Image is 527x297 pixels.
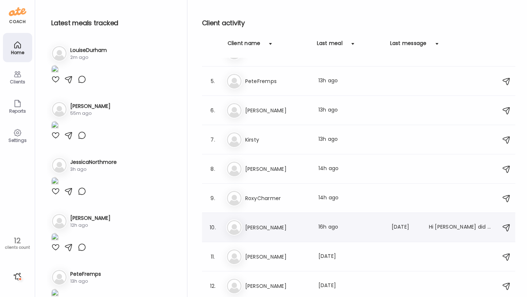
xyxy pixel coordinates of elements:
[318,194,383,203] div: 14h ago
[317,40,343,51] div: Last meal
[4,50,31,55] div: Home
[245,77,310,86] h3: PeteFremps
[52,46,67,61] img: bg-avatar-default.svg
[227,74,242,89] img: bg-avatar-default.svg
[70,110,111,117] div: 55m ago
[9,6,26,18] img: ate
[52,270,67,285] img: bg-avatar-default.svg
[52,102,67,117] img: bg-avatar-default.svg
[318,165,383,173] div: 14h ago
[51,18,175,29] h2: Latest meals tracked
[209,252,217,261] div: 11.
[209,106,217,115] div: 6.
[52,214,67,229] img: bg-avatar-default.svg
[227,103,242,118] img: bg-avatar-default.svg
[429,223,493,232] div: Hi [PERSON_NAME] did you get the photos pal
[4,79,31,84] div: Clients
[70,54,107,61] div: 2m ago
[209,165,217,173] div: 8.
[9,19,26,25] div: coach
[227,132,242,147] img: bg-avatar-default.svg
[245,223,310,232] h3: [PERSON_NAME]
[70,166,117,173] div: 3h ago
[202,18,515,29] h2: Client activity
[227,220,242,235] img: bg-avatar-default.svg
[318,106,383,115] div: 13h ago
[52,158,67,173] img: bg-avatar-default.svg
[51,233,59,243] img: images%2Fjloxfuwkz2OKnpXZynPIBNmAub53%2F78yG2f90YfRVXyyEpEbU%2FmS1tZUpJDcBDJWwVjmQI_1080
[245,106,310,115] h3: [PERSON_NAME]
[209,194,217,203] div: 9.
[70,222,111,229] div: 12h ago
[245,252,310,261] h3: [PERSON_NAME]
[3,245,32,250] div: clients count
[209,135,217,144] div: 7.
[70,270,101,278] h3: PeteFremps
[70,278,101,285] div: 13h ago
[392,223,420,232] div: [DATE]
[51,121,59,131] img: images%2FImUBvKpfSWVQtcYrOixiRFFTEEs1%2Fp4n0PvmqGhupsGNy4W1t%2FaPFXaqjFDbgaLlFDlcnS_1080
[318,282,383,290] div: [DATE]
[227,191,242,206] img: bg-avatar-default.svg
[51,65,59,75] img: images%2FvpbmLMGCmDVsOUR63jGeboT893F3%2FL9g7wOlg4y9ejhPeFvsx%2Fo6LfKdi6GBHb9uHp2IHD_1080
[228,40,261,51] div: Client name
[70,46,107,54] h3: LouiseDurham
[390,40,427,51] div: Last message
[70,158,117,166] h3: JessicaNorthmore
[70,102,111,110] h3: [PERSON_NAME]
[245,165,310,173] h3: [PERSON_NAME]
[318,252,383,261] div: [DATE]
[227,279,242,293] img: bg-avatar-default.svg
[4,138,31,143] div: Settings
[3,236,32,245] div: 12
[209,282,217,290] div: 12.
[51,177,59,187] img: images%2FeG6ITufXlZfJWLTzQJChGV6uFB82%2FvuOiDj5OEGK62G2rhEBO%2FtYjqxU9UWNv98lGe6n4X_1080
[318,135,383,144] div: 13h ago
[4,109,31,113] div: Reports
[245,135,310,144] h3: Kirsty
[245,194,310,203] h3: RoxyCharmer
[227,162,242,176] img: bg-avatar-default.svg
[209,223,217,232] div: 10.
[227,249,242,264] img: bg-avatar-default.svg
[70,214,111,222] h3: [PERSON_NAME]
[318,77,383,86] div: 13h ago
[318,223,383,232] div: 16h ago
[209,77,217,86] div: 5.
[245,282,310,290] h3: [PERSON_NAME]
